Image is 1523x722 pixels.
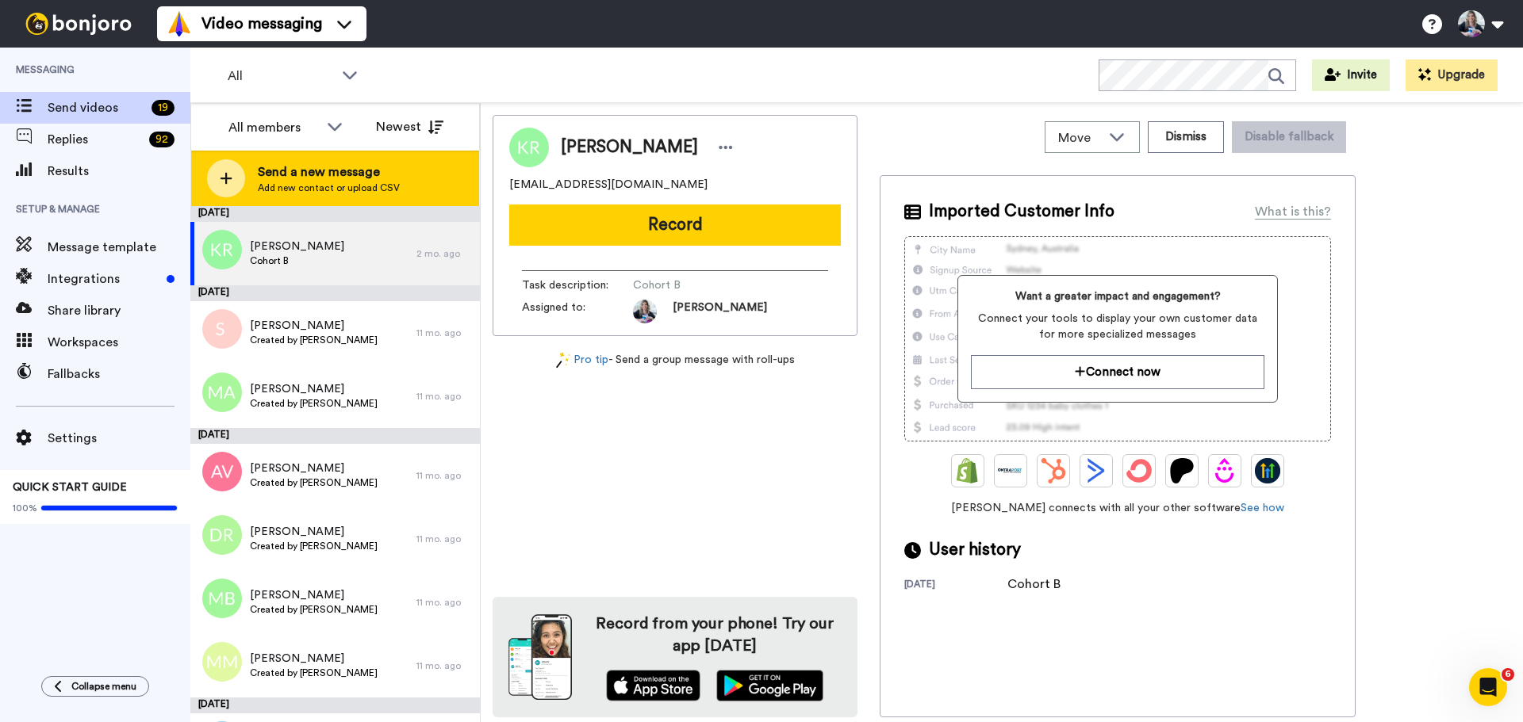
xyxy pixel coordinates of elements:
img: Hubspot [1041,458,1066,483]
div: [DATE] [190,428,480,444]
iframe: Intercom live chat [1469,668,1507,706]
div: What is this? [1255,202,1331,221]
button: Collapse menu [41,676,149,697]
span: Message template [48,238,190,257]
span: [PERSON_NAME] [250,318,378,334]
span: [PERSON_NAME] [250,651,378,667]
span: 6 [1502,668,1514,681]
span: Task description : [522,277,633,293]
span: Move [1058,128,1101,147]
div: All members [228,118,319,137]
img: Shopify [955,458,980,483]
span: Want a greater impact and engagement? [971,288,1264,304]
div: [DATE] [190,285,480,301]
div: 11 mo. ago [416,533,472,545]
button: Disable fallback [1232,121,1346,153]
span: [PERSON_NAME] [561,136,698,159]
span: Created by [PERSON_NAME] [250,603,378,616]
img: magic-wand.svg [556,352,570,369]
span: Created by [PERSON_NAME] [250,397,378,410]
span: [PERSON_NAME] [250,381,378,397]
div: [DATE] [190,697,480,713]
img: playstore [716,670,823,701]
span: Collapse menu [71,680,136,693]
img: mb.png [202,579,242,618]
span: [PERSON_NAME] [250,587,378,603]
button: Invite [1312,59,1390,91]
span: Created by [PERSON_NAME] [250,540,378,552]
h4: Record from your phone! Try our app [DATE] [588,613,842,657]
span: Workspaces [48,333,190,352]
img: download [508,614,572,700]
span: Send a new message [258,162,400,181]
span: [EMAIL_ADDRESS][DOMAIN_NAME] [509,177,708,193]
div: 11 mo. ago [416,596,472,609]
img: Image of Kimberlee Riles-Stewart [509,128,549,167]
img: kr.png [202,230,242,269]
span: Created by [PERSON_NAME] [250,476,378,489]
span: [PERSON_NAME] [250,460,378,476]
div: Cohort B [1007,575,1087,594]
img: Patreon [1169,458,1195,483]
button: Dismiss [1148,121,1224,153]
span: Cohort B [633,277,784,293]
span: Share library [48,301,190,320]
a: See how [1241,502,1284,514]
span: Cohort B [250,254,344,267]
span: Created by [PERSON_NAME] [250,334,378,346]
span: Video messaging [201,13,322,35]
span: User history [929,538,1021,562]
div: 19 [152,100,175,116]
span: 100% [13,502,37,514]
span: Fallbacks [48,365,190,384]
img: av.png [202,452,242,491]
span: Created by [PERSON_NAME] [250,667,378,679]
img: dr.png [202,515,242,555]
span: [PERSON_NAME] [673,300,767,323]
img: appstore [606,670,700,701]
img: ma.png [202,372,242,412]
button: Connect now [971,355,1264,389]
span: [PERSON_NAME] [250,239,344,254]
img: s%20.png [202,309,242,349]
div: 11 mo. ago [416,327,472,339]
button: Upgrade [1406,59,1498,91]
img: ConvertKit [1126,458,1152,483]
div: - Send a group message with roll-ups [493,352,857,369]
span: Settings [48,429,190,448]
div: [DATE] [904,578,1007,594]
img: Drip [1212,458,1237,483]
a: Pro tip [556,352,608,369]
span: QUICK START GUIDE [13,482,127,493]
span: Add new contact or upload CSV [258,181,400,194]
img: Ontraport [998,458,1023,483]
span: [PERSON_NAME] connects with all your other software [904,500,1331,516]
span: All [228,67,334,86]
span: Results [48,162,190,181]
span: [PERSON_NAME] [250,524,378,540]
span: Integrations [48,269,160,288]
span: Replies [48,130,143,149]
img: mm.png [202,642,242,682]
img: GoHighLevel [1255,458,1280,483]
div: 2 mo. ago [416,247,472,260]
div: [DATE] [190,206,480,222]
div: 11 mo. ago [416,390,472,403]
img: bj-logo-header-white.svg [19,13,138,35]
div: 11 mo. ago [416,469,472,482]
button: Record [509,204,841,246]
img: vm-color.svg [167,11,192,36]
span: Assigned to: [522,300,633,323]
span: Imported Customer Info [929,200,1114,223]
img: c3ca3c2c-c6a5-4eb8-8ef6-d382032d8279-1749137608.jpg [633,300,657,323]
img: ActiveCampaign [1084,458,1109,483]
button: Newest [364,111,455,143]
div: 92 [149,132,175,147]
span: Send videos [48,98,145,117]
div: 11 mo. ago [416,659,472,672]
span: Connect your tools to display your own customer data for more specialized messages [971,311,1264,342]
